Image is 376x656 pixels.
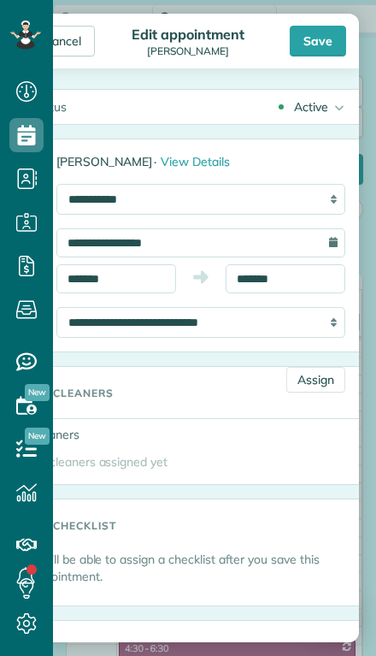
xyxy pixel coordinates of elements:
span: No cleaners assigned yet [31,454,167,470]
p: You’ll be able to assign a checklist after you save this appointment. [31,551,359,585]
div: [PERSON_NAME] [126,45,249,57]
span: · [154,154,156,169]
span: View Details [161,154,230,169]
a: Assign [286,367,345,393]
div: Edit appointment [126,26,249,43]
div: [PERSON_NAME] [56,146,359,177]
div: Save [290,26,346,56]
div: Cancel [30,26,95,56]
div: Cleaners [17,419,137,450]
span: New [25,428,50,445]
div: Active [294,98,328,115]
h3: Checklist [53,499,116,551]
span: New [25,384,50,401]
h3: Cleaners [53,367,114,418]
